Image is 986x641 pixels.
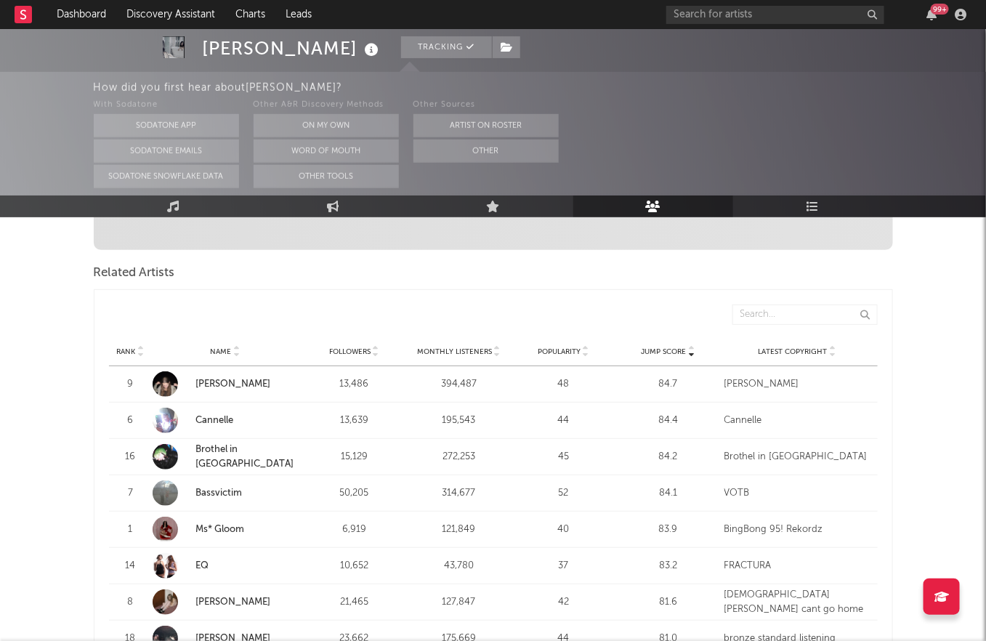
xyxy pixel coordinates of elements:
div: 8 [116,595,145,610]
div: VOTB [724,486,870,501]
div: 6,919 [306,523,403,537]
div: 195,543 [411,414,508,428]
div: 84.1 [620,486,717,501]
button: Word Of Mouth [254,140,399,163]
span: Latest Copyright [759,347,828,356]
div: 14 [116,559,145,573]
span: Related Artists [94,265,175,282]
div: 10,652 [306,559,403,573]
button: Sodatone Emails [94,140,239,163]
div: 52 [515,486,613,501]
a: Ms* Gloom [153,517,299,542]
span: Popularity [538,347,581,356]
button: Other [413,140,559,163]
a: Brothel in [GEOGRAPHIC_DATA] [153,443,299,471]
div: 45 [515,450,613,464]
span: Rank [117,347,136,356]
div: 16 [116,450,145,464]
div: [PERSON_NAME] [203,36,383,60]
span: Monthly Listeners [417,347,492,356]
div: 50,205 [306,486,403,501]
div: 15,129 [306,450,403,464]
div: [DEMOGRAPHIC_DATA] [PERSON_NAME] cant go home [724,588,870,616]
div: 1 [116,523,145,537]
div: 81.6 [620,595,717,610]
div: 314,677 [411,486,508,501]
div: 84.4 [620,414,717,428]
div: [PERSON_NAME] [724,377,870,392]
div: BingBong 95! Rekordz [724,523,870,537]
div: 9 [116,377,145,392]
a: [PERSON_NAME] [196,597,271,607]
button: On My Own [254,114,399,137]
div: 127,847 [411,595,508,610]
button: 99+ [926,9,937,20]
div: Other A&R Discovery Methods [254,97,399,114]
a: EQ [153,553,299,578]
div: 7 [116,486,145,501]
a: Ms* Gloom [196,525,245,534]
a: Bassvictim [196,488,243,498]
div: 48 [515,377,613,392]
div: FRACTURA [724,559,870,573]
div: 44 [515,414,613,428]
a: EQ [196,561,209,571]
input: Search... [732,305,878,325]
button: Other Tools [254,165,399,188]
div: Brothel in [GEOGRAPHIC_DATA] [724,450,870,464]
div: 272,253 [411,450,508,464]
div: Cannelle [724,414,870,428]
div: With Sodatone [94,97,239,114]
button: Sodatone Snowflake Data [94,165,239,188]
div: 40 [515,523,613,537]
div: 84.2 [620,450,717,464]
span: Followers [329,347,371,356]
button: Tracking [401,36,492,58]
div: Other Sources [413,97,559,114]
div: 84.7 [620,377,717,392]
div: 83.9 [620,523,717,537]
a: [PERSON_NAME] [153,371,299,397]
span: Jump Score [642,347,687,356]
div: 42 [515,595,613,610]
a: Cannelle [153,408,299,433]
a: Brothel in [GEOGRAPHIC_DATA] [196,445,294,469]
div: 6 [116,414,145,428]
a: Bassvictim [153,480,299,506]
div: 83.2 [620,559,717,573]
div: 99 + [931,4,949,15]
a: [PERSON_NAME] [153,589,299,615]
div: 13,639 [306,414,403,428]
button: Artist on Roster [413,114,559,137]
div: 43,780 [411,559,508,573]
div: 394,487 [411,377,508,392]
div: 21,465 [306,595,403,610]
div: 37 [515,559,613,573]
button: Sodatone App [94,114,239,137]
div: 121,849 [411,523,508,537]
div: 13,486 [306,377,403,392]
span: Name [211,347,232,356]
a: [PERSON_NAME] [196,379,271,389]
input: Search for artists [666,6,884,24]
a: Cannelle [196,416,234,425]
